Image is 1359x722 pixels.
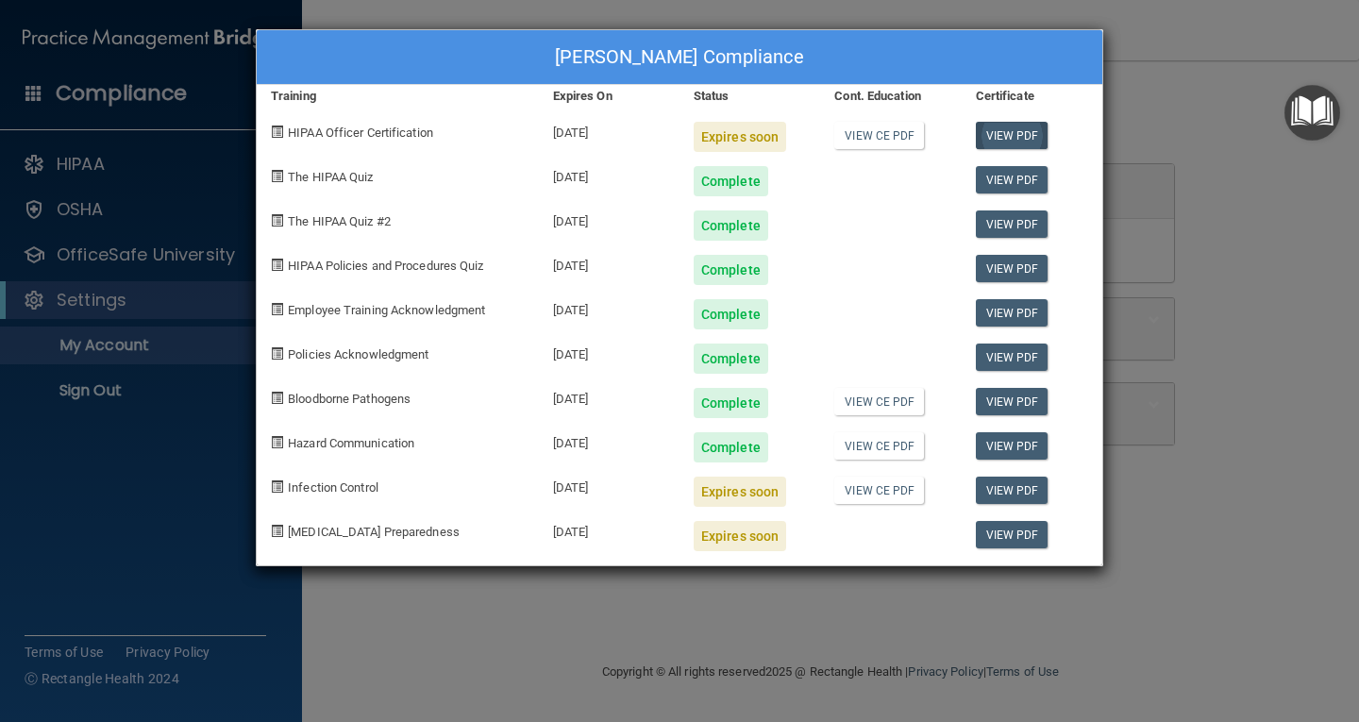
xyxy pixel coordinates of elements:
[288,347,428,361] span: Policies Acknowledgment
[976,210,1049,238] a: View PDF
[976,344,1049,371] a: View PDF
[976,299,1049,327] a: View PDF
[539,285,679,329] div: [DATE]
[539,85,679,108] div: Expires On
[288,303,485,317] span: Employee Training Acknowledgment
[288,392,411,406] span: Bloodborne Pathogens
[288,259,483,273] span: HIPAA Policies and Procedures Quiz
[257,30,1102,85] div: [PERSON_NAME] Compliance
[288,480,378,495] span: Infection Control
[539,329,679,374] div: [DATE]
[539,152,679,196] div: [DATE]
[539,418,679,462] div: [DATE]
[288,214,391,228] span: The HIPAA Quiz #2
[694,521,786,551] div: Expires soon
[834,388,924,415] a: View CE PDF
[257,85,539,108] div: Training
[976,521,1049,548] a: View PDF
[288,126,433,140] span: HIPAA Officer Certification
[820,85,961,108] div: Cont. Education
[976,432,1049,460] a: View PDF
[976,255,1049,282] a: View PDF
[694,210,768,241] div: Complete
[694,477,786,507] div: Expires soon
[539,108,679,152] div: [DATE]
[962,85,1102,108] div: Certificate
[694,432,768,462] div: Complete
[539,462,679,507] div: [DATE]
[1284,85,1340,141] button: Open Resource Center
[679,85,820,108] div: Status
[694,299,768,329] div: Complete
[694,388,768,418] div: Complete
[694,255,768,285] div: Complete
[694,344,768,374] div: Complete
[539,507,679,551] div: [DATE]
[694,166,768,196] div: Complete
[834,432,924,460] a: View CE PDF
[976,477,1049,504] a: View PDF
[976,388,1049,415] a: View PDF
[976,166,1049,193] a: View PDF
[288,170,373,184] span: The HIPAA Quiz
[288,525,460,539] span: [MEDICAL_DATA] Preparedness
[834,122,924,149] a: View CE PDF
[976,122,1049,149] a: View PDF
[694,122,786,152] div: Expires soon
[539,374,679,418] div: [DATE]
[539,241,679,285] div: [DATE]
[288,436,414,450] span: Hazard Communication
[539,196,679,241] div: [DATE]
[834,477,924,504] a: View CE PDF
